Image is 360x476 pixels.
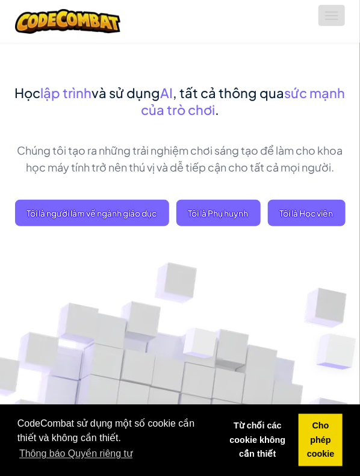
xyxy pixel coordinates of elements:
span: CodeCombat sử dụng một số cookie cần thiết và không cần thiết. [17,416,211,463]
a: allow cookies [299,414,343,467]
a: Tôi là Phụ huynh [176,200,261,226]
span: AI [161,84,173,101]
a: Tôi là người làm về ngành giáo dục [15,200,169,226]
span: , tất cả thông qua [173,84,285,101]
a: learn more about cookies [17,445,134,463]
img: Overlap cubes [164,308,237,385]
span: . [215,101,219,118]
button: Tôi là Học viên [268,200,346,226]
span: sức mạnh của trò chơi [141,84,346,118]
a: deny cookies [221,414,294,467]
img: CodeCombat logo [15,9,120,34]
p: Chúng tôi tạo ra những trải nghiệm chơi sáng tạo để làm cho khoa học máy tính trở nên thú vị và d... [9,142,351,176]
span: Học [15,84,41,101]
span: và sử dụng [92,84,161,101]
span: lập trình [41,84,92,101]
